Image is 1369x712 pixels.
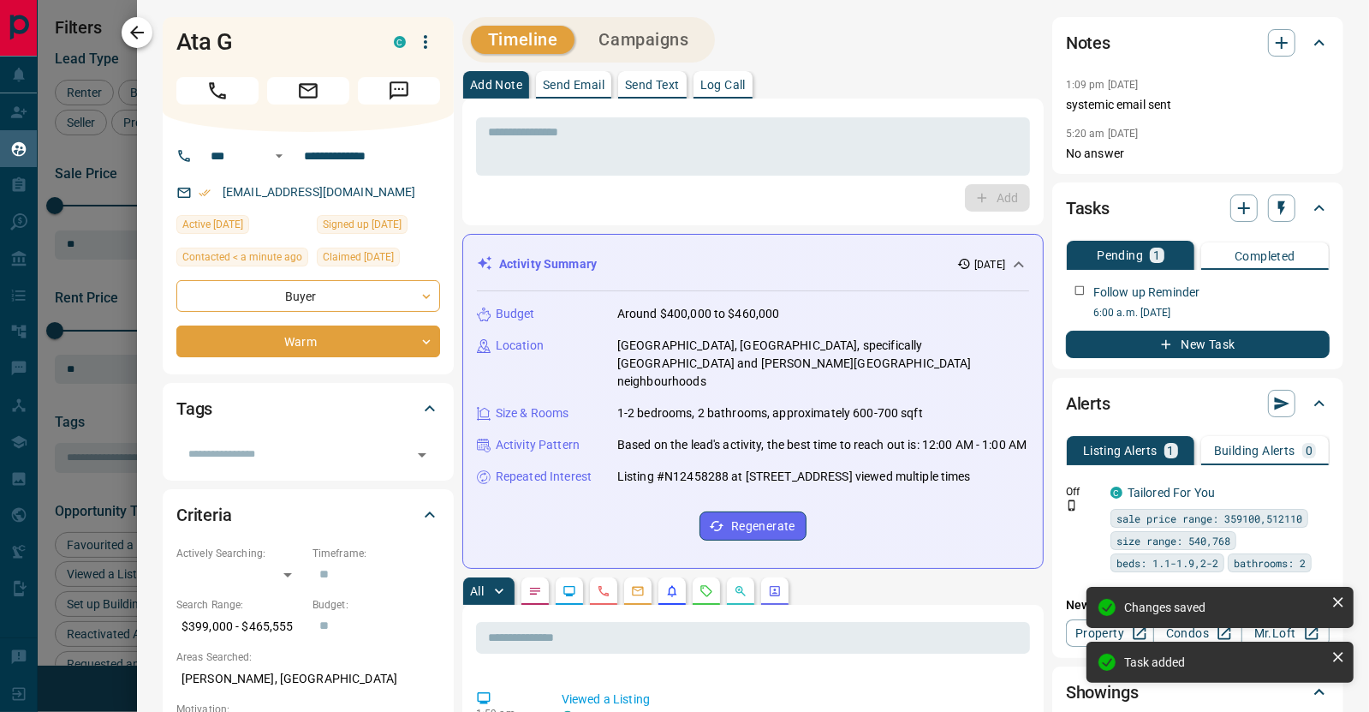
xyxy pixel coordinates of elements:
[581,26,705,54] button: Campaigns
[768,584,782,598] svg: Agent Actions
[528,584,542,598] svg: Notes
[1306,445,1312,457] p: 0
[617,305,780,323] p: Around $400,000 to $460,000
[471,26,575,54] button: Timeline
[631,584,645,598] svg: Emails
[182,248,302,266] span: Contacted < a minute ago
[1097,249,1143,261] p: Pending
[176,546,304,561] p: Actively Searching:
[1124,601,1324,614] div: Changes saved
[1066,194,1110,222] h2: Tasks
[267,77,349,105] span: Email
[625,79,680,91] p: Send Text
[617,468,971,486] p: Listing #N12458288 at [STREET_ADDRESS] viewed multiple times
[182,216,243,233] span: Active [DATE]
[199,187,211,199] svg: Email Verified
[974,257,1005,272] p: [DATE]
[1116,510,1302,527] span: sale price range: 359100,512110
[1153,249,1160,261] p: 1
[1066,96,1330,114] p: systemic email sent
[617,404,923,422] p: 1-2 bedrooms, 2 bathrooms, approximately 600-700 sqft
[223,185,416,199] a: [EMAIL_ADDRESS][DOMAIN_NAME]
[597,584,610,598] svg: Calls
[176,388,440,429] div: Tags
[496,404,569,422] p: Size & Rooms
[499,255,597,273] p: Activity Summary
[496,436,580,454] p: Activity Pattern
[323,216,402,233] span: Signed up [DATE]
[312,597,440,613] p: Budget:
[470,585,484,597] p: All
[1128,486,1215,500] a: Tailored For You
[317,215,440,239] div: Sat Apr 06 2024
[1066,145,1330,163] p: No answer
[699,584,713,598] svg: Requests
[1116,532,1230,549] span: size range: 540,768
[1124,655,1324,669] div: Task added
[496,468,592,486] p: Repeated Interest
[269,146,289,166] button: Open
[1214,445,1295,457] p: Building Alerts
[1168,445,1175,457] p: 1
[176,77,259,105] span: Call
[543,79,604,91] p: Send Email
[562,691,1023,709] p: Viewed a Listing
[176,28,368,56] h1: Ata G
[323,248,394,266] span: Claimed [DATE]
[1066,390,1110,417] h2: Alerts
[1066,679,1139,706] h2: Showings
[1066,29,1110,57] h2: Notes
[1066,331,1330,358] button: New Task
[1083,445,1158,457] p: Listing Alerts
[176,501,232,529] h2: Criteria
[358,77,440,105] span: Message
[470,79,522,91] p: Add Note
[1066,128,1139,140] p: 5:20 am [DATE]
[496,305,535,323] p: Budget
[699,512,807,541] button: Regenerate
[176,215,308,239] div: Sun Oct 12 2025
[477,248,1029,280] div: Activity Summary[DATE]
[176,665,440,693] p: [PERSON_NAME], [GEOGRAPHIC_DATA]
[410,443,434,467] button: Open
[1066,22,1330,63] div: Notes
[1066,596,1330,614] p: New Alert:
[1066,619,1154,647] a: Property
[1234,554,1306,571] span: bathrooms: 2
[176,280,440,312] div: Buyer
[1066,79,1139,91] p: 1:09 pm [DATE]
[1066,383,1330,424] div: Alerts
[1116,554,1218,571] span: beds: 1.1-1.9,2-2
[317,248,440,272] div: Sun Oct 12 2025
[665,584,679,598] svg: Listing Alerts
[176,395,212,422] h2: Tags
[312,546,440,561] p: Timeframe:
[1110,487,1122,499] div: condos.ca
[1093,305,1330,320] p: 6:00 a.m. [DATE]
[734,584,747,598] svg: Opportunities
[1066,500,1078,512] svg: Push Notification Only
[1066,484,1100,500] p: Off
[617,436,1027,454] p: Based on the lead's activity, the best time to reach out is: 12:00 AM - 1:00 AM
[176,248,308,272] div: Tue Oct 14 2025
[562,584,576,598] svg: Lead Browsing Activity
[176,597,304,613] p: Search Range:
[176,649,440,665] p: Areas Searched:
[176,326,440,357] div: Warm
[496,337,544,355] p: Location
[617,337,1029,391] p: [GEOGRAPHIC_DATA], [GEOGRAPHIC_DATA], specifically [GEOGRAPHIC_DATA] and [PERSON_NAME][GEOGRAPHIC...
[1066,188,1330,229] div: Tasks
[700,79,746,91] p: Log Call
[394,36,406,48] div: condos.ca
[1093,284,1199,302] p: Follow up Reminder
[176,613,304,641] p: $399,000 - $465,555
[1235,250,1295,262] p: Completed
[176,494,440,535] div: Criteria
